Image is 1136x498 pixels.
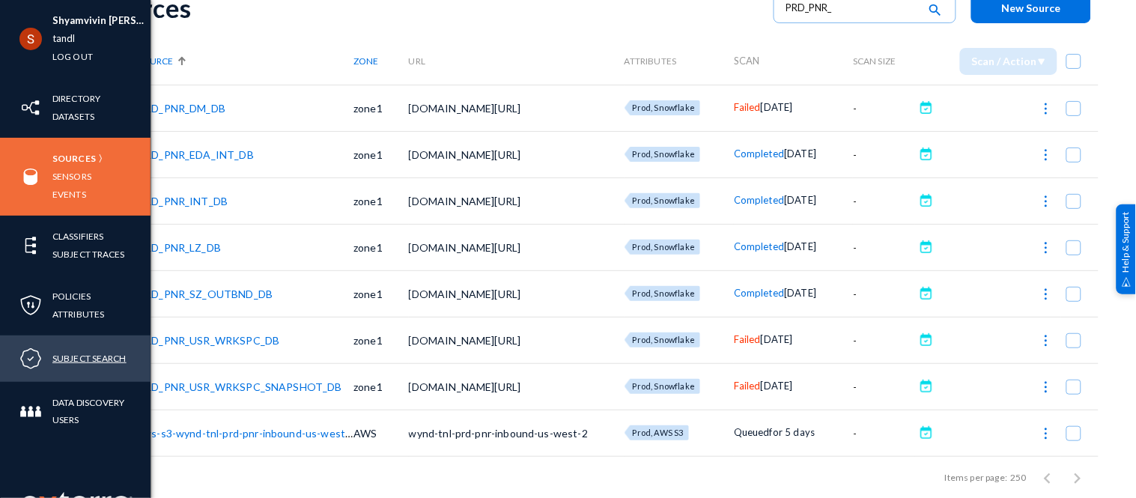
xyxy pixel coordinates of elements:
span: [DOMAIN_NAME][URL] [409,241,521,254]
span: Completed [734,194,784,206]
button: Previous page [1033,462,1063,492]
img: icon-more.svg [1039,426,1054,441]
a: PRD_PNR_SZ_OUTBND_DB [138,288,273,300]
span: [DATE] [761,101,793,113]
td: zone1 [353,85,408,131]
td: - [853,270,915,317]
span: Prod, Snowflake [633,242,695,252]
span: URL [409,55,425,67]
span: Completed [734,240,784,252]
td: - [853,85,915,131]
span: Queued [734,426,770,438]
span: Failed [734,333,761,345]
span: [DATE] [785,287,817,299]
a: Directory [52,90,100,107]
span: wynd-tnl-prd-pnr-inbound-us-west-2 [409,427,588,440]
img: icon-more.svg [1039,333,1054,348]
a: Data Discovery Users [52,394,151,428]
li: Shyamvivin [PERSON_NAME] [PERSON_NAME] [52,12,151,30]
span: Prod, Snowflake [633,381,695,391]
div: 250 [1011,470,1027,484]
span: Attributes [625,55,677,67]
a: tandl [52,30,76,47]
a: aws-s3-wynd-tnl-prd-pnr-inbound-us-west-2 [138,427,356,440]
span: Completed [734,287,784,299]
img: ACg8ocLCHWB70YVmYJSZIkanuWRMiAOKj9BOxslbKTvretzi-06qRA=s96-c [19,28,42,50]
a: PRD_PNR_EDA_INT_DB [138,148,254,161]
span: [DATE] [761,380,793,392]
td: zone1 [353,270,408,317]
span: Completed [734,148,784,160]
td: zone1 [353,131,408,177]
td: zone1 [353,177,408,224]
span: [DOMAIN_NAME][URL] [409,102,521,115]
img: icon-elements.svg [19,234,42,257]
img: icon-compliance.svg [19,347,42,370]
span: Scan Size [853,55,896,67]
a: Classifiers [52,228,103,245]
span: [DATE] [785,148,817,160]
span: [DOMAIN_NAME][URL] [409,334,521,347]
span: Failed [734,101,761,113]
a: PRD_PNR_DM_DB [138,102,225,115]
mat-icon: search [926,1,944,21]
span: [DATE] [785,240,817,252]
span: Failed [734,380,761,392]
span: Prod, Snowflake [633,335,695,344]
a: PRD_PNR_LZ_DB [138,241,221,254]
a: PRD_PNR_INT_DB [138,195,228,207]
span: [DOMAIN_NAME][URL] [409,288,521,300]
td: - [853,177,915,224]
a: Log out [52,48,93,65]
img: icon-inventory.svg [19,97,42,119]
img: icon-more.svg [1039,194,1054,209]
span: for 5 days [770,426,815,438]
span: Prod, Snowflake [633,149,695,159]
span: Prod, AWS S3 [633,428,684,437]
button: Next page [1063,462,1093,492]
a: Events [52,186,86,203]
td: - [853,317,915,363]
span: [DOMAIN_NAME][URL] [409,148,521,161]
img: icon-more.svg [1039,380,1054,395]
span: Scan [734,55,760,67]
span: [DATE] [761,333,793,345]
div: Items per page: [945,470,1007,484]
a: Sensors [52,168,91,185]
span: Prod, Snowflake [633,195,695,205]
span: Prod, Snowflake [633,103,695,112]
img: icon-more.svg [1039,240,1054,255]
td: zone1 [353,317,408,363]
td: - [853,131,915,177]
a: Datasets [52,108,94,125]
a: Subject Search [52,350,127,367]
a: Attributes [52,306,104,323]
div: Source [138,55,353,67]
td: - [853,363,915,410]
a: Policies [52,288,91,305]
div: Zone [353,55,408,67]
img: help_support.svg [1122,277,1132,287]
td: zone1 [353,363,408,410]
a: Sources [52,150,96,167]
a: PRD_PNR_USR_WRKSPC_DB [138,334,279,347]
img: icon-more.svg [1039,148,1054,163]
span: Prod, Snowflake [633,288,695,298]
a: Subject Traces [52,246,125,263]
img: icon-policies.svg [19,294,42,317]
span: Source [138,55,173,67]
img: icon-sources.svg [19,166,42,188]
td: - [853,224,915,270]
span: [DOMAIN_NAME][URL] [409,195,521,207]
span: New Source [1002,1,1061,14]
span: [DATE] [785,194,817,206]
span: [DOMAIN_NAME][URL] [409,380,521,393]
a: PRD_PNR_USR_WRKSPC_SNAPSHOT_DB [138,380,342,393]
td: zone1 [353,224,408,270]
img: icon-more.svg [1039,287,1054,302]
td: AWS [353,410,408,456]
span: Zone [353,55,378,67]
img: icon-members.svg [19,401,42,423]
td: - [853,410,915,456]
div: Help & Support [1117,204,1136,294]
